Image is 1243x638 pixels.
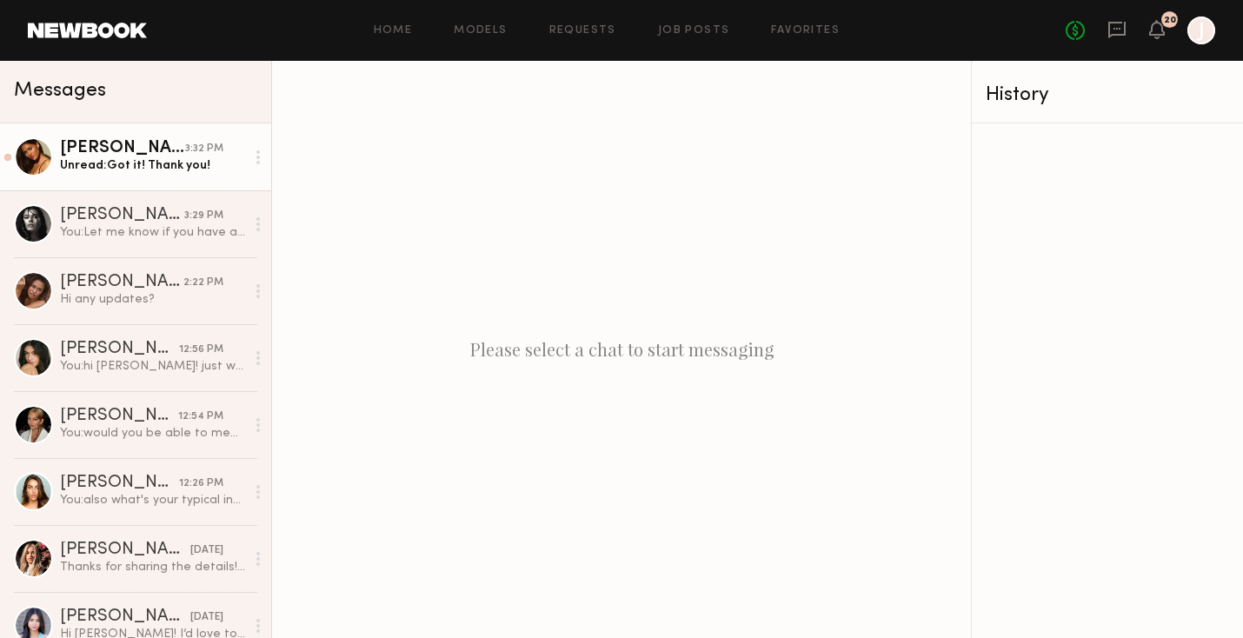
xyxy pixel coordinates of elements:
[60,559,245,575] div: Thanks for sharing the details! Since this is a shorter shoot, I typically adjust my rates accord...
[179,475,223,492] div: 12:26 PM
[658,25,730,37] a: Job Posts
[60,425,245,442] div: You: would you be able to meet at 3:30pm in [GEOGRAPHIC_DATA][PERSON_NAME]?
[60,341,179,358] div: [PERSON_NAME]
[60,542,190,559] div: [PERSON_NAME]
[60,140,185,157] div: [PERSON_NAME]
[178,409,223,425] div: 12:54 PM
[185,141,223,157] div: 3:32 PM
[60,408,178,425] div: [PERSON_NAME]
[1164,16,1176,25] div: 20
[184,208,223,224] div: 3:29 PM
[60,274,183,291] div: [PERSON_NAME]
[60,492,245,508] div: You: also what's your typical inseam for jeans?
[1187,17,1215,44] a: J
[190,542,223,559] div: [DATE]
[190,609,223,626] div: [DATE]
[454,25,507,37] a: Models
[771,25,840,37] a: Favorites
[60,608,190,626] div: [PERSON_NAME]
[374,25,413,37] a: Home
[60,358,245,375] div: You: hi [PERSON_NAME]! just wanted to follow up are you still interested? we love your look!
[60,475,179,492] div: [PERSON_NAME]
[183,275,223,291] div: 2:22 PM
[60,291,245,308] div: Hi any updates?
[14,81,106,101] span: Messages
[986,85,1229,105] div: History
[60,224,245,241] div: You: Let me know if you have any questions!
[179,342,223,358] div: 12:56 PM
[60,207,184,224] div: [PERSON_NAME]
[60,157,245,174] div: Unread: Got it! Thank you!
[272,61,971,638] div: Please select a chat to start messaging
[549,25,616,37] a: Requests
